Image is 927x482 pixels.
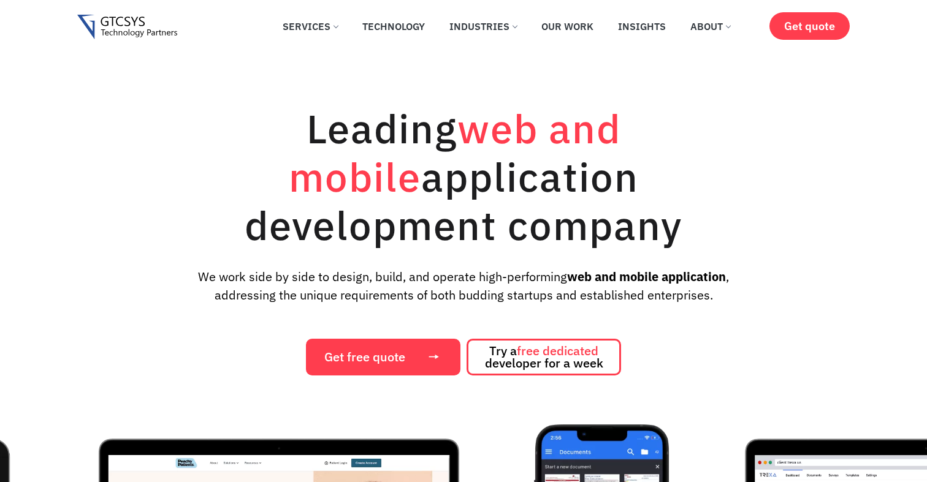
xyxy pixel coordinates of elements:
span: web and mobile [289,102,621,203]
span: free dedicated [517,342,598,359]
strong: web and mobile application [567,268,726,285]
a: Insights [609,13,675,40]
a: Technology [353,13,434,40]
a: Industries [440,13,526,40]
span: Get quote [784,20,835,32]
a: Our Work [532,13,603,40]
a: Get quote [769,12,850,40]
span: Get free quote [324,351,405,363]
a: Services [273,13,347,40]
span: Try a developer for a week [485,345,603,369]
a: Get free quote [306,339,460,375]
a: Try afree dedicated developer for a week [467,339,621,375]
h1: Leading application development company [188,104,739,249]
a: About [681,13,739,40]
img: Gtcsys logo [77,15,177,40]
p: We work side by side to design, build, and operate high-performing , addressing the unique requir... [178,268,749,304]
